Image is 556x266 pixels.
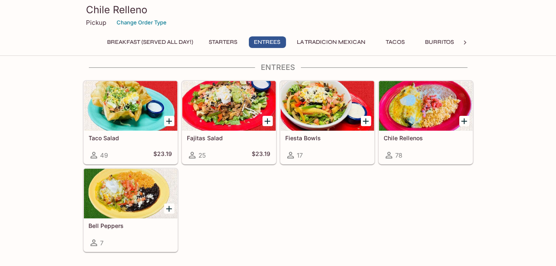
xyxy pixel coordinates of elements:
[205,36,242,48] button: Starters
[379,81,472,131] div: Chile Rellenos
[262,116,273,126] button: Add Fajitas Salad
[103,36,198,48] button: Breakfast (Served ALL DAY!)
[379,81,473,164] a: Chile Rellenos78
[252,150,271,160] h5: $23.19
[86,3,470,16] h3: Chile Relleno
[377,36,414,48] button: Tacos
[84,81,178,164] a: Taco Salad49$23.19
[100,151,108,159] span: 49
[199,151,206,159] span: 25
[281,81,374,131] div: Fiesta Bowls
[100,239,104,247] span: 7
[84,81,177,131] div: Taco Salad
[293,36,370,48] button: La Tradicion Mexican
[182,81,276,164] a: Fajitas Salad25$23.19
[89,222,172,229] h5: Bell Peppers
[280,81,375,164] a: Fiesta Bowls17
[86,19,107,26] p: Pickup
[164,116,174,126] button: Add Taco Salad
[182,81,276,131] div: Fajitas Salad
[84,168,178,252] a: Bell Peppers7
[286,134,369,141] h5: Fiesta Bowls
[187,134,271,141] h5: Fajitas Salad
[154,150,172,160] h5: $23.19
[89,134,172,141] h5: Taco Salad
[459,116,470,126] button: Add Chile Rellenos
[421,36,459,48] button: Burritos
[384,134,468,141] h5: Chile Rellenos
[396,151,403,159] span: 78
[84,169,177,218] div: Bell Peppers
[113,16,171,29] button: Change Order Type
[249,36,286,48] button: Entrees
[83,63,473,72] h4: Entrees
[164,204,174,214] button: Add Bell Peppers
[297,151,303,159] span: 17
[361,116,371,126] button: Add Fiesta Bowls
